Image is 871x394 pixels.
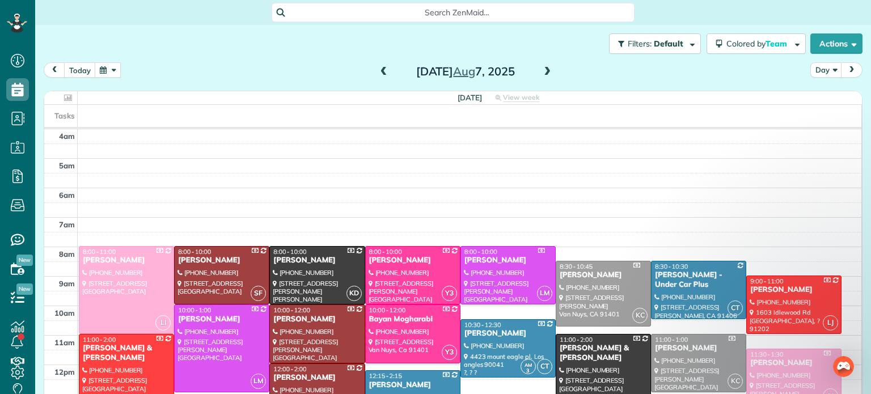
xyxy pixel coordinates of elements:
[369,256,457,265] div: [PERSON_NAME]
[59,161,75,170] span: 5am
[766,39,789,49] span: Team
[750,350,783,358] span: 11:30 - 1:30
[628,39,652,49] span: Filters:
[537,359,552,374] span: CT
[728,374,743,389] span: KC
[54,308,75,317] span: 10am
[464,248,497,256] span: 8:00 - 10:00
[810,62,842,78] button: Day
[707,33,806,54] button: Colored byTeam
[841,62,862,78] button: next
[83,248,116,256] span: 8:00 - 11:00
[64,62,96,78] button: today
[453,64,475,78] span: Aug
[83,336,116,344] span: 11:00 - 2:00
[59,279,75,288] span: 9am
[442,345,457,360] span: Y3
[609,33,701,54] button: Filters: Default
[16,283,33,295] span: New
[369,315,457,324] div: Bayan Mogharabi
[273,373,361,383] div: [PERSON_NAME]
[369,372,402,380] span: 12:15 - 2:15
[603,33,701,54] a: Filters: Default
[251,286,266,301] span: SF
[537,286,552,301] span: LM
[560,336,593,344] span: 11:00 - 2:00
[59,220,75,229] span: 7am
[59,249,75,259] span: 8am
[464,256,552,265] div: [PERSON_NAME]
[369,380,457,390] div: [PERSON_NAME]
[632,308,648,323] span: KC
[273,248,306,256] span: 8:00 - 10:00
[177,315,266,324] div: [PERSON_NAME]
[273,365,306,373] span: 12:00 - 2:00
[54,111,75,120] span: Tasks
[44,62,65,78] button: prev
[59,132,75,141] span: 4am
[654,39,684,49] span: Default
[59,190,75,200] span: 6am
[82,256,171,265] div: [PERSON_NAME]
[346,286,362,301] span: KD
[369,306,406,314] span: 10:00 - 12:00
[54,338,75,347] span: 11am
[54,367,75,376] span: 12pm
[369,248,402,256] span: 8:00 - 10:00
[251,374,266,389] span: LM
[750,358,838,368] div: [PERSON_NAME]
[177,256,266,265] div: [PERSON_NAME]
[560,262,593,270] span: 8:30 - 10:45
[273,315,361,324] div: [PERSON_NAME]
[178,248,211,256] span: 8:00 - 10:00
[155,315,171,331] span: LI
[503,93,539,102] span: View week
[464,329,552,338] div: [PERSON_NAME]
[810,33,862,54] button: Actions
[442,286,457,301] span: Y3
[464,321,501,329] span: 10:30 - 12:30
[559,344,648,363] div: [PERSON_NAME] & [PERSON_NAME]
[832,355,860,383] iframe: Intercom live chat
[458,93,482,102] span: [DATE]
[178,306,211,314] span: 10:00 - 1:00
[273,306,310,314] span: 10:00 - 12:00
[521,366,535,376] small: 3
[559,270,648,280] div: [PERSON_NAME]
[395,65,536,78] h2: [DATE] 7, 2025
[16,255,33,266] span: New
[82,344,171,363] div: [PERSON_NAME] & [PERSON_NAME]
[273,256,361,265] div: [PERSON_NAME]
[726,39,791,49] span: Colored by
[525,362,532,368] span: AM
